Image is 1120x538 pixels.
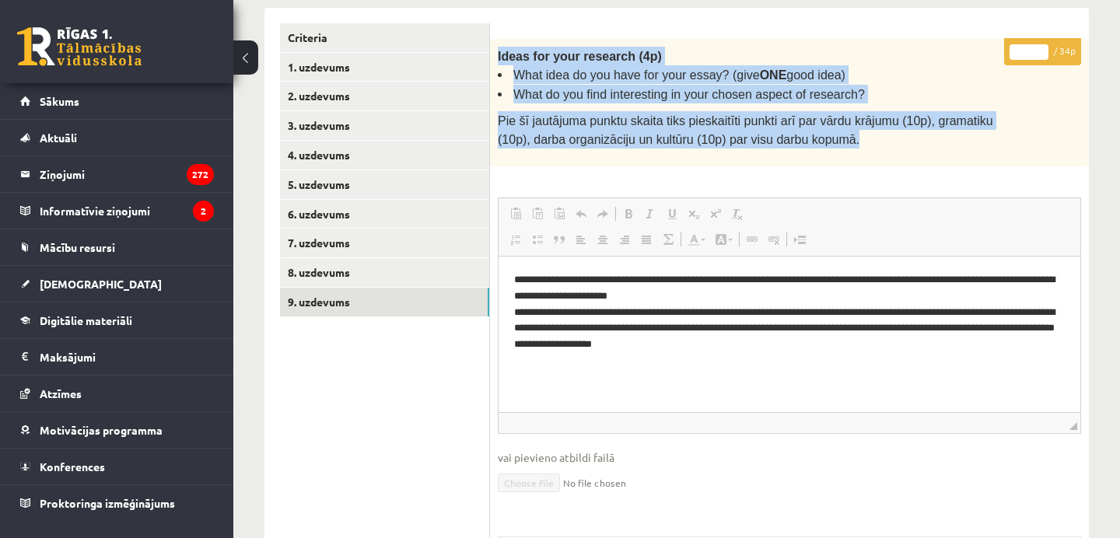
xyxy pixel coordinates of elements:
[763,229,785,250] a: Убрать ссылку
[20,485,214,521] a: Proktoringa izmēģinājums
[661,204,683,224] a: Подчеркнутый (⌘+U)
[40,277,162,291] span: [DEMOGRAPHIC_DATA]
[635,229,657,250] a: По ширине
[20,193,214,229] a: Informatīvie ziņojumi2
[683,229,710,250] a: Цвет текста
[40,459,105,473] span: Konferences
[20,339,214,375] a: Maksājumi
[527,229,548,250] a: Вставить / удалить маркированный список
[280,23,489,52] a: Criteria
[513,68,845,82] span: What idea do you have for your essay? (give good idea)
[548,229,570,250] a: Цитата
[40,313,132,327] span: Digitālie materiāli
[20,229,214,265] a: Mācību resursi
[505,204,527,224] a: Вставить (⌘+V)
[40,94,79,108] span: Sākums
[20,302,214,338] a: Digitālie materiāli
[548,204,570,224] a: Вставить из Word
[280,111,489,140] a: 3. uzdevums
[741,229,763,250] a: Вставить/Редактировать ссылку (⌘+K)
[187,164,214,185] i: 272
[639,204,661,224] a: Курсив (⌘+I)
[498,114,993,146] span: Pie šī jautājuma punktu skaita tiks pieskaitīti punkti arī par vārdu krājumu (10p), gramatiku (10...
[683,204,705,224] a: Подстрочный индекс
[40,240,115,254] span: Mācību resursi
[614,229,635,250] a: По правому краю
[40,131,77,145] span: Aktuāli
[280,258,489,287] a: 8. uzdevums
[280,200,489,229] a: 6. uzdevums
[618,204,639,224] a: Полужирный (⌘+B)
[40,156,214,192] legend: Ziņojumi
[40,386,82,400] span: Atzīmes
[592,229,614,250] a: По центру
[789,229,810,250] a: Вставить разрыв страницы для печати
[726,204,748,224] a: Убрать форматирование
[570,229,592,250] a: По левому краю
[705,204,726,224] a: Надстрочный индекс
[710,229,737,250] a: Цвет фона
[280,141,489,169] a: 4. uzdevums
[498,449,1081,466] span: vai pievieno atbildi failā
[527,204,548,224] a: Вставить только текст (⌘+⇧+V)
[657,229,679,250] a: Математика
[20,376,214,411] a: Atzīmes
[20,266,214,302] a: [DEMOGRAPHIC_DATA]
[40,193,214,229] legend: Informatīvie ziņojumi
[40,423,163,437] span: Motivācijas programma
[513,88,865,101] span: What do you find interesting in your chosen aspect of research?
[1069,422,1077,430] span: Перетащите для изменения размера
[280,53,489,82] a: 1. uzdevums
[280,170,489,199] a: 5. uzdevums
[592,204,614,224] a: Повторить (⌘+Y)
[193,201,214,222] i: 2
[20,156,214,192] a: Ziņojumi272
[280,229,489,257] a: 7. uzdevums
[20,83,214,119] a: Sākums
[20,449,214,484] a: Konferences
[505,229,527,250] a: Вставить / удалить нумерованный список
[17,27,142,66] a: Rīgas 1. Tālmācības vidusskola
[20,412,214,448] a: Motivācijas programma
[40,496,175,510] span: Proktoringa izmēģinājums
[280,288,489,316] a: 9. uzdevums
[498,50,662,63] span: Ideas for your research (4p)
[280,82,489,110] a: 2. uzdevums
[570,204,592,224] a: Отменить (⌘+Z)
[40,339,214,375] legend: Maksājumi
[760,68,787,82] b: ONE
[1004,38,1081,65] p: / 34p
[499,257,1080,412] iframe: Визуальный текстовый редактор, wiswyg-editor-user-answer-47433835917740
[20,120,214,155] a: Aktuāli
